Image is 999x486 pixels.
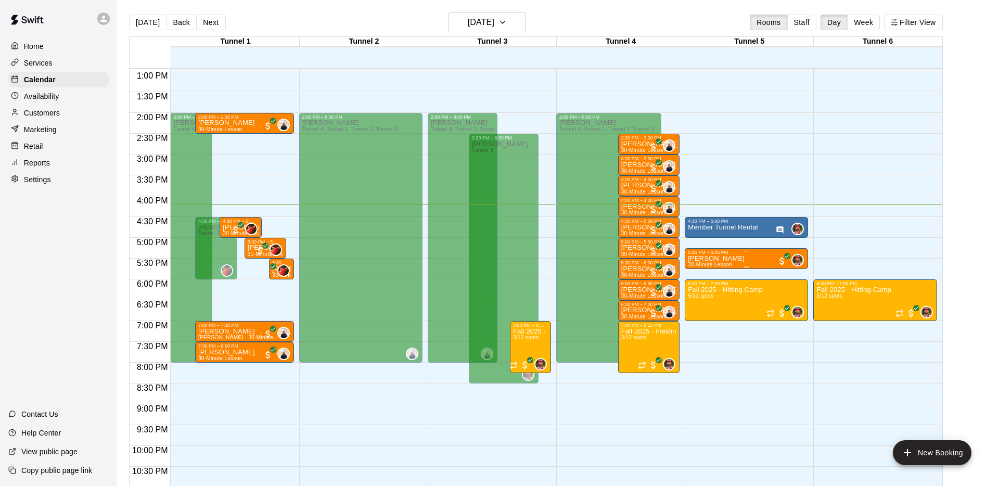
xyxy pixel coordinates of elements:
span: 6:30 PM [134,300,171,309]
div: Dom Denicola [663,285,675,298]
div: Customers [8,105,109,121]
button: Back [166,15,197,30]
img: Dom Denicola [664,182,674,193]
div: 4:30 PM – 5:00 PM: Member Tunnel Rental [685,217,808,238]
div: Dom Denicola [406,348,418,360]
span: 30-Minute Lesson [621,272,665,278]
div: 2:00 PM – 8:00 PM: Available [428,113,497,363]
span: 3/12 spots filled [513,335,539,340]
button: add [893,440,971,465]
div: Bryan Farrington [920,306,933,318]
div: 2:00 PM – 2:30 PM: Oliver Roberge [195,113,294,134]
span: Brian Loconsole [281,264,290,277]
span: 3:00 PM [134,155,171,163]
span: Tunnel 1 [198,231,220,236]
div: 6:00 PM – 7:00 PM [688,281,805,286]
div: Brian Loconsole [270,244,282,256]
div: 4:30 PM – 5:00 PM [223,219,259,224]
a: Marketing [8,122,109,137]
p: Copy public page link [21,465,92,476]
span: All customers have paid [906,308,916,318]
span: Dom Denicola [281,119,290,131]
div: 6:00 PM – 7:00 PM [816,281,933,286]
div: 6:30 PM – 7:00 PM: Joseph Marshall [618,300,680,321]
span: All customers have paid [648,246,659,256]
span: Tunnel 4, Tunnel 1, Tunnel 2, Tunnel 3 [431,126,526,132]
p: Settings [24,174,51,185]
span: 10:30 PM [130,467,170,476]
img: Dom Denicola [278,120,289,130]
span: Recurring event [766,309,775,317]
span: 2:30 PM [134,134,171,143]
button: Next [196,15,225,30]
div: 2:00 PM – 8:00 PM [559,114,658,120]
button: Day [821,15,848,30]
span: All customers have paid [520,360,530,370]
div: 7:30 PM – 8:00 PM: CJ Burns [195,342,294,363]
button: Rooms [750,15,787,30]
div: Dom Denicola [663,264,675,277]
span: 3/12 spots filled [621,335,647,340]
div: 5:30 PM – 6:00 PM: Bryce Wojnicz [618,259,680,279]
span: 30-Minute Lesson [621,189,665,195]
span: Dom Denicola [667,181,675,194]
span: 8:30 PM [134,383,171,392]
div: Bryan Farrington [791,254,804,266]
p: Reports [24,158,50,168]
span: Recurring event [895,309,904,317]
div: Dom Denicola [663,181,675,194]
div: 3:30 PM – 4:00 PM: Mason Bruesch [618,175,680,196]
span: 5:30 PM [134,259,171,267]
span: All customers have paid [777,308,787,318]
div: 6:30 PM – 7:00 PM [621,302,677,307]
div: Availability [8,88,109,104]
div: 7:00 PM – 8:15 PM: Fall 2025 - Fielding Camp [618,321,680,373]
div: Bryan Farrington [663,358,675,370]
span: 9:00 PM [134,404,171,413]
img: Dom Denicola [664,140,674,151]
span: 30-Minute Lesson [621,231,665,236]
span: 8:00 PM [134,363,171,372]
a: Settings [8,172,109,187]
div: 4:30 PM – 5:00 PM [621,219,677,224]
button: Week [847,15,880,30]
a: Reports [8,155,109,171]
img: Bryan Farrington [921,307,932,317]
svg: Has notes [776,226,784,234]
img: Dom Denicola [278,328,289,338]
span: Tunnel 3 [472,147,493,153]
img: Bryan Farrington [792,307,803,317]
div: 5:30 PM – 6:00 PM: Ryder Eckel [269,259,293,279]
div: 6:00 PM – 7:00 PM: Fall 2025 - Hitting Camp [685,279,808,321]
div: Dom Denicola [277,348,290,360]
div: Dom Denicola [277,119,290,131]
span: Brian Loconsole [249,223,258,235]
div: 3:30 PM – 4:00 PM [621,177,677,182]
span: 10:00 PM [130,446,170,455]
span: Bryan Farrington [667,358,675,370]
span: Dom Denicola [667,264,675,277]
p: Home [24,41,44,52]
img: Dom Denicola [664,307,674,317]
span: 30-Minute Lesson [621,314,665,319]
span: All customers have paid [648,225,659,235]
span: Dom Denicola [667,244,675,256]
img: Bryan Farrington [535,359,546,369]
p: View public page [21,446,78,457]
span: Dom Denicola [281,327,290,339]
div: 6:00 PM – 7:00 PM: Fall 2025 - Hitting Camp [813,279,937,321]
p: Calendar [24,74,56,85]
span: [PERSON_NAME] - 30-Minute [198,335,273,340]
span: All customers have paid [648,287,659,298]
div: 7:30 PM – 8:00 PM [198,343,291,349]
button: Filter View [884,15,942,30]
p: Retail [24,141,43,151]
img: Bryan Farrington [792,255,803,265]
img: Bryan Farrington [664,359,674,369]
span: All customers have paid [777,256,787,266]
div: 2:00 PM – 8:00 PM [431,114,494,120]
div: 3:00 PM – 3:30 PM [621,156,677,161]
div: 6:00 PM – 6:30 PM: Thomas Bennett [618,279,680,300]
img: Dom Denicola [664,245,674,255]
span: 6:00 PM [134,279,171,288]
